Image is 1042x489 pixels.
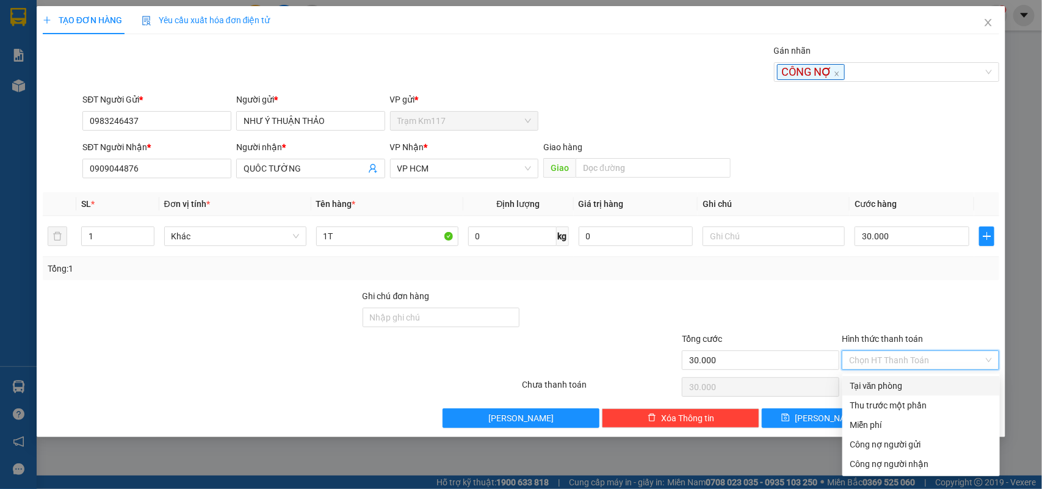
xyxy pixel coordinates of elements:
[82,93,231,106] div: SĐT Người Gửi
[497,199,540,209] span: Định lượng
[576,158,731,178] input: Dọc đường
[117,12,146,24] span: Nhận:
[115,64,141,93] span: Chưa TT :
[557,226,569,246] span: kg
[115,64,203,94] div: 20.000
[795,411,860,425] span: [PERSON_NAME]
[703,226,845,246] input: Ghi Chú
[10,25,108,40] div: [PERSON_NAME]
[368,164,378,173] span: user-add
[543,158,576,178] span: Giao
[543,142,582,152] span: Giao hàng
[661,411,714,425] span: Xóa Thông tin
[43,16,51,24] span: plus
[48,262,403,275] div: Tổng: 1
[842,454,1000,474] div: Cước gửi hàng sẽ được ghi vào công nợ của người nhận
[855,199,897,209] span: Cước hàng
[164,199,210,209] span: Đơn vị tính
[682,334,722,344] span: Tổng cước
[236,140,385,154] div: Người nhận
[850,457,993,471] div: Công nợ người nhận
[971,6,1005,40] button: Close
[10,12,29,24] span: Gửi:
[82,140,231,154] div: SĐT Người Nhận
[979,226,994,246] button: plus
[117,10,202,25] div: VP HCM
[10,40,108,57] div: 0393752663
[488,411,554,425] span: [PERSON_NAME]
[172,227,299,245] span: Khác
[980,231,994,241] span: plus
[363,308,520,327] input: Ghi chú đơn hàng
[983,18,993,27] span: close
[842,334,923,344] label: Hình thức thanh toán
[648,413,656,423] span: delete
[10,10,108,25] div: Trạm Km117
[142,16,151,26] img: icon
[316,199,356,209] span: Tên hàng
[698,192,850,216] th: Ghi chú
[48,226,67,246] button: delete
[81,199,91,209] span: SL
[142,15,270,25] span: Yêu cầu xuất hóa đơn điện tử
[602,408,759,428] button: deleteXóa Thông tin
[397,159,532,178] span: VP HCM
[363,291,430,301] label: Ghi chú đơn hàng
[390,93,539,106] div: VP gửi
[43,15,122,25] span: TẠO ĐƠN HÀNG
[774,46,811,56] label: Gán nhãn
[842,435,1000,454] div: Cước gửi hàng sẽ được ghi vào công nợ của người gửi
[781,413,790,423] span: save
[117,25,202,40] div: CHỊ BÌNH
[850,418,993,432] div: Miễn phí
[762,408,879,428] button: save[PERSON_NAME]
[777,64,845,79] span: CÔNG NỢ
[397,112,532,130] span: Trạm Km117
[834,71,840,77] span: close
[579,199,624,209] span: Giá trị hàng
[236,93,385,106] div: Người gửi
[521,378,681,399] div: Chưa thanh toán
[117,40,202,57] div: 0768999238
[850,438,993,451] div: Công nợ người gửi
[390,142,424,152] span: VP Nhận
[850,379,993,393] div: Tại văn phòng
[316,226,458,246] input: VD: Bàn, Ghế
[579,226,693,246] input: 0
[443,408,600,428] button: [PERSON_NAME]
[850,399,993,412] div: Thu trước một phần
